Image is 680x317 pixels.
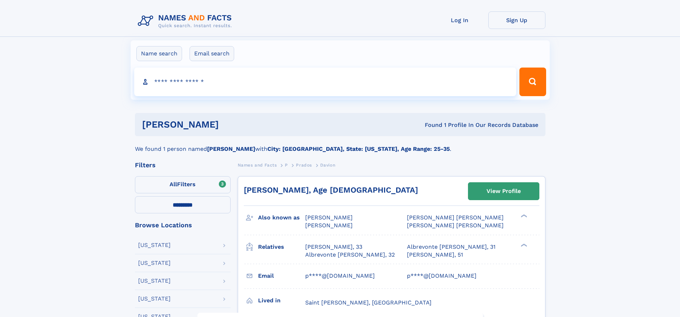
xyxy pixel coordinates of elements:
[207,145,255,152] b: [PERSON_NAME]
[305,214,353,221] span: [PERSON_NAME]
[258,212,305,224] h3: Also known as
[135,136,545,153] div: We found 1 person named with .
[258,294,305,307] h3: Lived in
[135,11,238,31] img: Logo Names and Facts
[267,145,450,152] b: City: [GEOGRAPHIC_DATA], State: [US_STATE], Age Range: 25-35
[134,68,517,96] input: search input
[285,163,288,168] span: P
[296,160,312,169] a: Prados
[305,243,362,251] a: [PERSON_NAME], 33
[305,222,353,229] span: [PERSON_NAME]
[487,183,521,199] div: View Profile
[519,243,528,247] div: ❯
[407,243,495,251] a: Albrevonte [PERSON_NAME], 31
[488,11,545,29] a: Sign Up
[135,222,231,228] div: Browse Locations
[135,176,231,193] label: Filters
[238,160,277,169] a: Names and Facts
[190,46,234,61] label: Email search
[296,163,312,168] span: Prados
[305,299,432,306] span: Saint [PERSON_NAME], [GEOGRAPHIC_DATA]
[138,278,171,284] div: [US_STATE]
[407,222,504,229] span: [PERSON_NAME] [PERSON_NAME]
[138,242,171,248] div: [US_STATE]
[519,68,546,96] button: Search Button
[285,160,288,169] a: P
[138,260,171,266] div: [US_STATE]
[305,251,395,259] a: Albrevonte [PERSON_NAME], 32
[431,11,488,29] a: Log In
[136,46,182,61] label: Name search
[258,270,305,282] h3: Email
[258,241,305,253] h3: Relatives
[138,296,171,302] div: [US_STATE]
[407,214,504,221] span: [PERSON_NAME] [PERSON_NAME]
[142,120,322,129] h1: [PERSON_NAME]
[468,183,539,200] a: View Profile
[320,163,336,168] span: Davion
[244,185,418,194] a: [PERSON_NAME], Age [DEMOGRAPHIC_DATA]
[135,162,231,168] div: Filters
[407,251,463,259] a: [PERSON_NAME], 51
[322,121,538,129] div: Found 1 Profile In Our Records Database
[519,214,528,218] div: ❯
[170,181,177,188] span: All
